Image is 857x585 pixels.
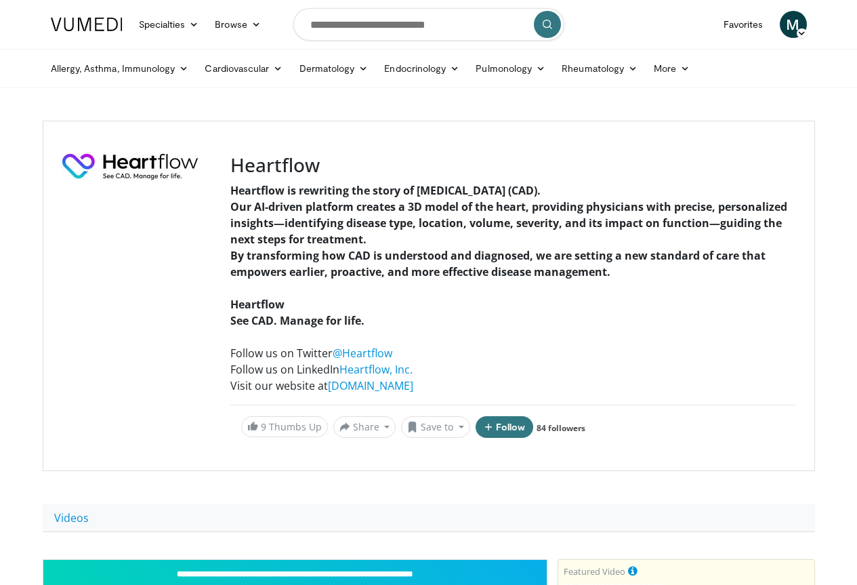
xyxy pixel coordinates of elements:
[230,183,541,198] strong: Heartflow is rewriting the story of [MEDICAL_DATA] (CAD).
[196,55,291,82] a: Cardiovascular
[230,248,766,279] strong: By transforming how CAD is understood and diagnosed, we are setting a new standard of care that e...
[261,420,266,433] span: 9
[328,378,413,393] a: [DOMAIN_NAME]
[230,154,795,177] h3: Heartflow
[715,11,772,38] a: Favorites
[131,11,207,38] a: Specialties
[230,345,795,394] p: Follow us on Twitter Follow us on LinkedIn Visit our website at
[467,55,553,82] a: Pulmonology
[339,362,413,377] a: Heartflow, Inc.
[646,55,698,82] a: More
[333,346,392,361] a: @Heartflow
[780,11,807,38] a: M
[553,55,646,82] a: Rheumatology
[291,55,377,82] a: Dermatology
[241,416,328,437] a: 9 Thumbs Up
[230,199,787,247] strong: Our AI-driven platform creates a 3D model of the heart, providing physicians with precise, person...
[476,416,534,438] button: Follow
[51,18,123,31] img: VuMedi Logo
[43,504,100,532] a: Videos
[230,297,285,312] strong: Heartflow
[230,313,364,328] strong: See CAD. Manage for life.
[376,55,467,82] a: Endocrinology
[401,416,470,438] button: Save to
[564,565,625,578] small: Featured Video
[43,55,197,82] a: Allergy, Asthma, Immunology
[293,8,564,41] input: Search topics, interventions
[537,422,585,434] a: 84 followers
[207,11,269,38] a: Browse
[333,416,396,438] button: Share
